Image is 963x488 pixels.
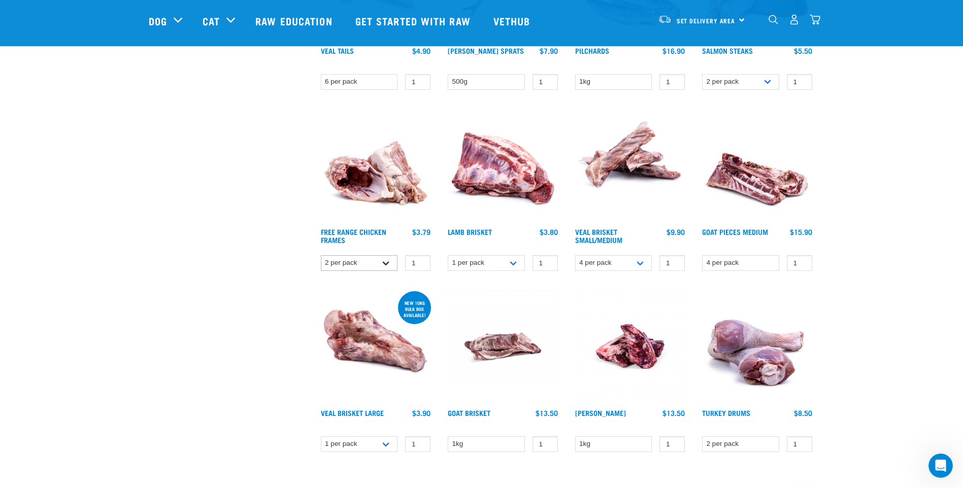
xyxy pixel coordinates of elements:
[533,255,558,271] input: 1
[540,228,558,236] div: $3.80
[677,19,736,22] span: Set Delivery Area
[398,295,431,323] div: new 10kg bulk box available!
[787,74,812,90] input: 1
[700,289,815,404] img: 1253 Turkey Drums 01
[533,436,558,452] input: 1
[445,289,560,404] img: Goat Brisket
[789,14,800,25] img: user.png
[659,255,685,271] input: 1
[702,230,768,233] a: Goat Pieces Medium
[702,411,750,414] a: Turkey Drums
[448,230,492,233] a: Lamb Brisket
[448,411,490,414] a: Goat Brisket
[659,436,685,452] input: 1
[405,255,430,271] input: 1
[575,49,609,52] a: Pilchards
[787,255,812,271] input: 1
[321,49,354,52] a: Veal Tails
[658,15,672,24] img: van-moving.png
[573,289,688,404] img: Venison Brisket Bone 1662
[412,47,430,55] div: $4.90
[794,409,812,417] div: $8.50
[412,409,430,417] div: $3.90
[405,74,430,90] input: 1
[928,454,953,478] iframe: Intercom live chat
[318,289,434,404] img: 1205 Veal Brisket 1pp 01
[810,14,820,25] img: home-icon@2x.png
[405,436,430,452] input: 1
[540,47,558,55] div: $7.90
[573,108,688,223] img: 1207 Veal Brisket 4pp 01
[321,411,384,414] a: Veal Brisket Large
[345,1,483,41] a: Get started with Raw
[794,47,812,55] div: $5.50
[702,49,753,52] a: Salmon Steaks
[667,228,685,236] div: $9.90
[659,74,685,90] input: 1
[787,436,812,452] input: 1
[536,409,558,417] div: $13.50
[203,13,220,28] a: Cat
[662,47,685,55] div: $16.90
[412,228,430,236] div: $3.79
[575,230,622,241] a: Veal Brisket Small/Medium
[533,74,558,90] input: 1
[575,411,626,414] a: [PERSON_NAME]
[149,13,167,28] a: Dog
[445,108,560,223] img: 1240 Lamb Brisket Pieces 01
[790,228,812,236] div: $15.90
[483,1,543,41] a: Vethub
[321,230,386,241] a: Free Range Chicken Frames
[318,108,434,223] img: 1236 Chicken Frame Turks 01
[769,15,778,24] img: home-icon-1@2x.png
[662,409,685,417] div: $13.50
[700,108,815,223] img: 1197 Goat Pieces Medium 01
[245,1,345,41] a: Raw Education
[448,49,524,52] a: [PERSON_NAME] Sprats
